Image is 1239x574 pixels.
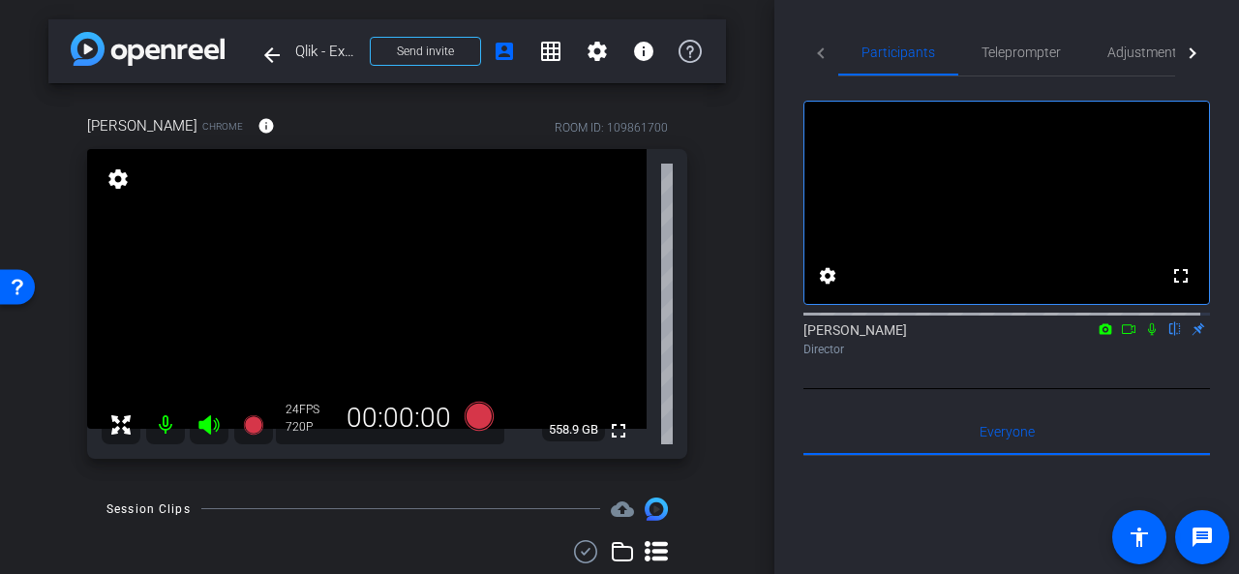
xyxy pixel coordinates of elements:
mat-icon: settings [586,40,609,63]
div: Session Clips [106,499,191,519]
img: app-logo [71,32,225,66]
div: 720P [286,419,334,435]
mat-icon: message [1191,526,1214,549]
div: 24 [286,402,334,417]
span: 558.9 GB [542,418,605,441]
span: Everyone [980,425,1035,438]
mat-icon: grid_on [539,40,562,63]
div: Director [803,341,1210,358]
mat-icon: account_box [493,40,516,63]
span: [PERSON_NAME] [87,115,197,136]
span: Participants [861,45,935,59]
span: Teleprompter [982,45,1061,59]
mat-icon: accessibility [1128,526,1151,549]
mat-icon: flip [1163,319,1187,337]
span: Qlik - Exec 1v1 [295,32,358,71]
mat-icon: cloud_upload [611,498,634,521]
div: ROOM ID: 109861700 [555,119,668,136]
mat-icon: fullscreen [607,419,630,442]
img: Session clips [645,498,668,521]
mat-icon: settings [816,264,839,287]
span: Destinations for your clips [611,498,634,521]
mat-icon: info [257,117,275,135]
mat-icon: settings [105,167,132,191]
div: [PERSON_NAME] [803,320,1210,358]
span: Chrome [202,119,243,134]
mat-icon: arrow_back [260,44,284,67]
span: Send invite [397,44,454,59]
button: Send invite [370,37,481,66]
span: FPS [299,403,319,416]
span: Adjustments [1107,45,1184,59]
div: 00:00:00 [334,402,464,435]
mat-icon: info [632,40,655,63]
mat-icon: fullscreen [1169,264,1193,287]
